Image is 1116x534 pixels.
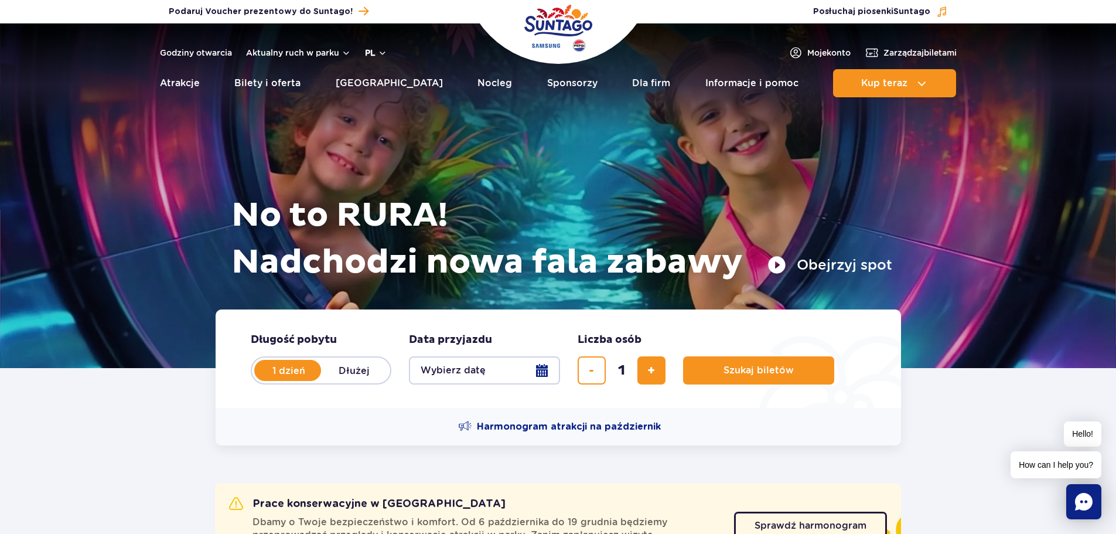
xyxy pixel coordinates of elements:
[632,69,670,97] a: Dla firm
[321,358,388,383] label: Dłużej
[813,6,930,18] span: Posłuchaj piosenki
[1064,421,1101,447] span: Hello!
[1011,451,1101,478] span: How can I help you?
[1066,484,1101,519] div: Chat
[833,69,956,97] button: Kup teraz
[893,8,930,16] span: Suntago
[336,69,443,97] a: [GEOGRAPHIC_DATA]
[755,521,866,530] span: Sprawdź harmonogram
[637,356,665,385] button: dodaj bilet
[477,420,661,433] span: Harmonogram atrakcji na październik
[234,69,301,97] a: Bilety i oferta
[229,497,506,511] h2: Prace konserwacyjne w [GEOGRAPHIC_DATA]
[578,356,606,385] button: usuń bilet
[160,47,232,59] a: Godziny otwarcia
[807,47,851,59] span: Moje konto
[409,333,492,347] span: Data przyjazdu
[813,6,948,18] button: Posłuchaj piosenkiSuntago
[169,6,353,18] span: Podaruj Voucher prezentowy do Suntago!
[865,46,957,60] a: Zarządzajbiletami
[789,46,851,60] a: Mojekonto
[216,309,901,408] form: Planowanie wizyty w Park of Poland
[477,69,512,97] a: Nocleg
[705,69,798,97] a: Informacje i pomoc
[547,69,598,97] a: Sponsorzy
[608,356,636,385] input: liczba biletów
[169,4,368,19] a: Podaruj Voucher prezentowy do Suntago!
[861,78,907,89] span: Kup teraz
[458,420,661,434] a: Harmonogram atrakcji na październik
[255,358,322,383] label: 1 dzień
[578,333,641,347] span: Liczba osób
[883,47,957,59] span: Zarządzaj biletami
[231,192,892,286] h1: No to RURA! Nadchodzi nowa fala zabawy
[683,356,834,385] button: Szukaj biletów
[409,356,560,385] button: Wybierz datę
[767,256,892,274] button: Obejrzyj spot
[365,47,387,59] button: pl
[723,365,794,376] span: Szukaj biletów
[246,48,351,57] button: Aktualny ruch w parku
[251,333,337,347] span: Długość pobytu
[160,69,200,97] a: Atrakcje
